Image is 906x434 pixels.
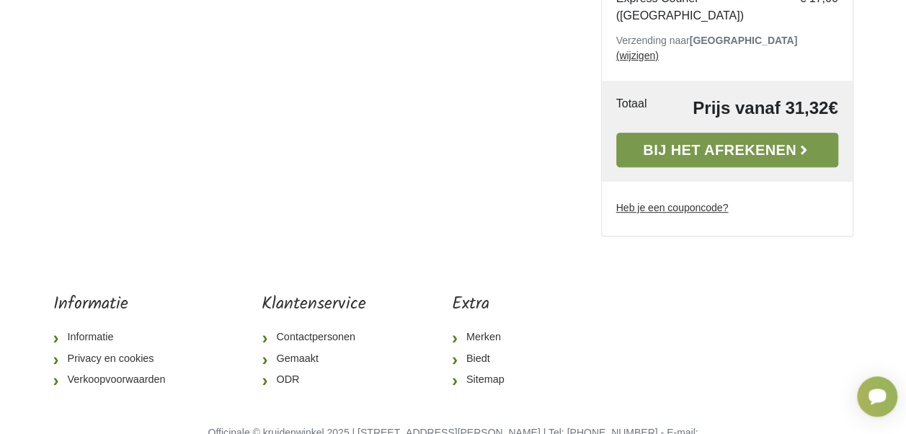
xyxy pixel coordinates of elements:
[654,95,838,121] td: Prijs vanaf 31,32€
[53,369,177,391] a: Verkoopvoorwaarden
[53,327,177,348] a: Informatie
[616,202,729,213] u: Heb je een couponcode?
[262,348,367,370] a: Gemaakt
[452,348,516,370] a: Biedt
[616,200,729,216] label: Heb je een couponcode?
[452,294,516,315] h5: Extra
[643,142,796,158] font: Bij het afrekenen
[262,369,367,391] a: ODR
[452,369,516,391] a: Sitemap
[53,348,177,370] a: Privacy en cookies
[262,327,367,348] a: Contactpersonen
[262,294,367,315] h5: Klantenservice
[616,133,838,167] a: Bij het afrekenen
[452,327,516,348] a: Merken
[616,35,798,61] font: Verzending naar
[53,294,177,315] h5: Informatie
[689,35,797,46] b: [GEOGRAPHIC_DATA]
[616,50,659,61] a: (wijzigen)
[857,376,897,417] iframe: Smartsupp widget button
[616,95,655,121] td: Totaal
[601,294,853,345] iframe: fb:page Facebook Social Plugin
